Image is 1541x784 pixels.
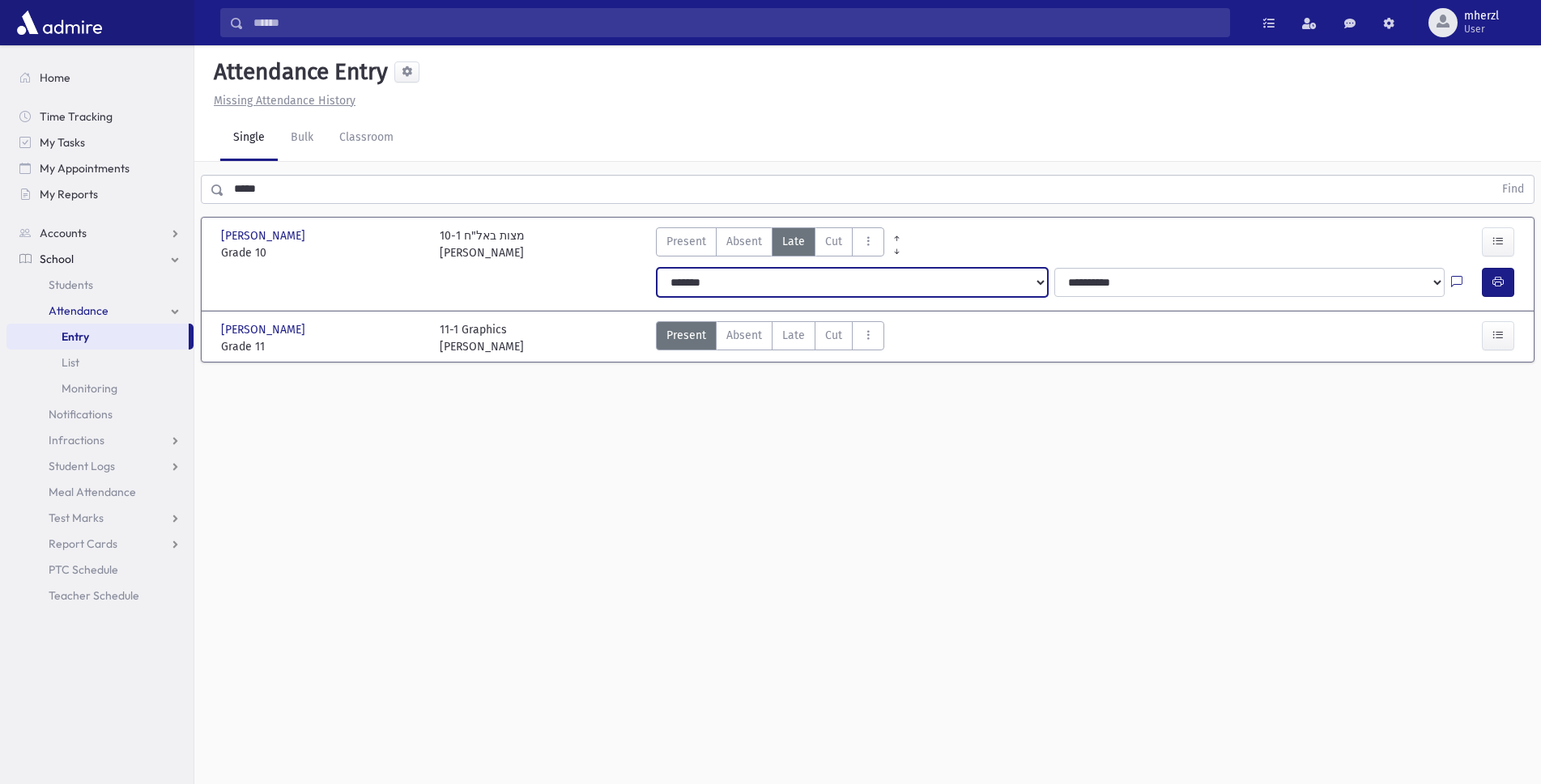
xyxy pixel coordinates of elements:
[656,227,884,261] div: AttTypes
[40,187,98,201] span: My Reports
[6,350,194,375] a: List
[782,327,805,344] span: Late
[49,485,136,499] span: Meal Attendance
[6,181,194,207] a: My Reports
[6,479,194,505] a: Meal Attendance
[6,505,194,531] a: Test Marks
[49,588,139,603] span: Teacher Schedule
[49,459,115,473] span: Student Logs
[6,272,194,298] a: Students
[6,104,194,129] a: Time Tracking
[6,129,194,155] a: My Tasks
[40,252,74,266] span: School
[49,407,113,422] span: Notifications
[62,381,117,396] span: Monitoring
[49,562,118,577] span: PTC Schedule
[6,65,194,91] a: Home
[6,298,194,324] a: Attendance
[6,324,189,350] a: Entry
[244,8,1229,37] input: Search
[726,233,762,250] span: Absent
[214,94,355,108] u: Missing Attendance History
[6,246,194,272] a: School
[6,583,194,608] a: Teacher Schedule
[49,303,109,318] span: Attendance
[49,278,93,292] span: Students
[49,511,104,525] span: Test Marks
[207,94,355,108] a: Missing Attendance History
[6,531,194,557] a: Report Cards
[666,233,706,250] span: Present
[221,227,309,244] span: [PERSON_NAME]
[221,321,309,338] span: [PERSON_NAME]
[782,233,805,250] span: Late
[278,116,326,161] a: Bulk
[6,427,194,453] a: Infractions
[6,453,194,479] a: Student Logs
[1492,176,1534,203] button: Find
[40,226,87,240] span: Accounts
[326,116,407,161] a: Classroom
[40,70,70,85] span: Home
[49,536,117,551] span: Report Cards
[440,321,524,355] div: 11-1 Graphics [PERSON_NAME]
[726,327,762,344] span: Absent
[6,155,194,181] a: My Appointments
[62,355,79,370] span: List
[220,116,278,161] a: Single
[6,220,194,246] a: Accounts
[1464,23,1499,36] span: User
[221,244,424,261] span: Grade 10
[13,6,106,39] img: AdmirePro
[221,338,424,355] span: Grade 11
[49,433,104,447] span: Infractions
[62,329,89,344] span: Entry
[6,401,194,427] a: Notifications
[207,58,388,86] h5: Attendance Entry
[40,135,85,150] span: My Tasks
[666,327,706,344] span: Present
[6,557,194,583] a: PTC Schedule
[656,321,884,355] div: AttTypes
[1464,10,1499,23] span: mherzl
[440,227,525,261] div: 10-1 מצות באל"ח [PERSON_NAME]
[825,327,842,344] span: Cut
[40,161,130,176] span: My Appointments
[40,109,113,124] span: Time Tracking
[6,375,194,401] a: Monitoring
[825,233,842,250] span: Cut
